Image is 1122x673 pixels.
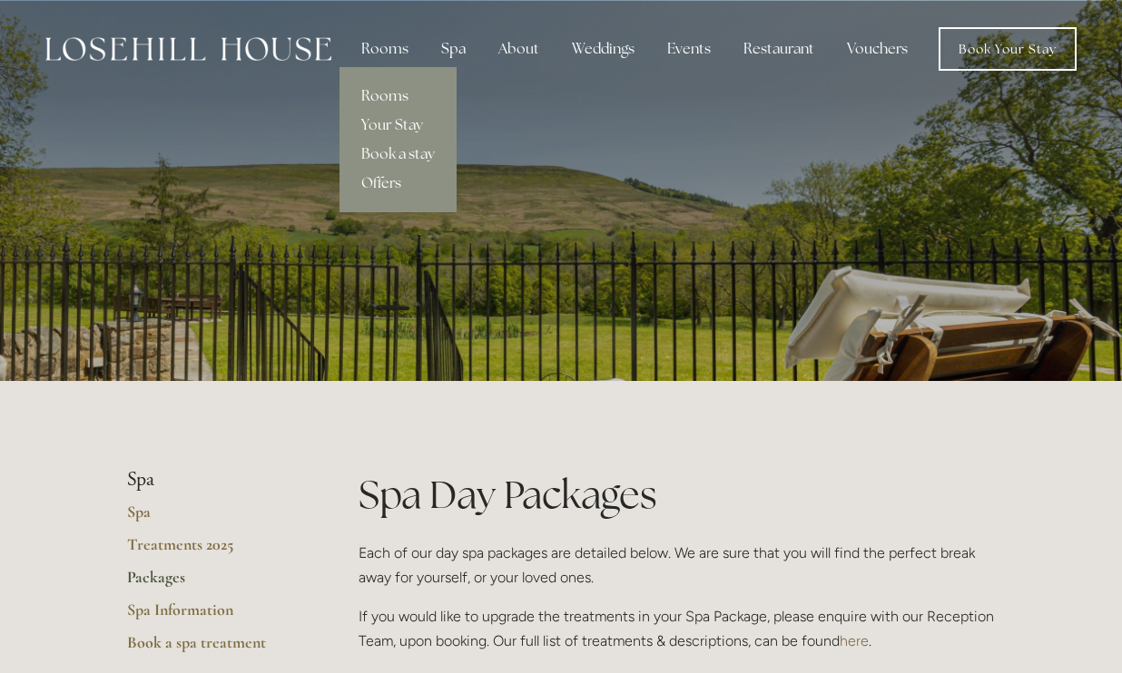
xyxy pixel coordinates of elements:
a: Book a stay [340,140,457,169]
p: Each of our day spa packages are detailed below. We are sure that you will find the perfect break... [359,541,995,590]
a: Packages [127,567,300,600]
a: Book Your Stay [939,27,1077,71]
a: Your Stay [340,111,457,140]
p: If you would like to upgrade the treatments in your Spa Package, please enquire with our Receptio... [359,604,995,653]
a: Treatments 2025 [127,534,300,567]
div: About [484,31,554,67]
a: Spa [127,502,300,534]
div: Weddings [557,31,649,67]
a: here [840,632,869,649]
h1: Spa Day Packages [359,468,995,522]
div: Restaurant [729,31,829,67]
a: Book a spa treatment [127,632,300,665]
div: Events [653,31,725,67]
a: Spa Information [127,600,300,632]
li: Spa [127,468,300,492]
a: Offers [340,169,457,198]
div: Rooms [347,31,423,67]
a: Rooms [340,82,457,111]
img: Losehill House [45,37,331,61]
div: Spa [427,31,480,67]
a: Vouchers [832,31,922,67]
